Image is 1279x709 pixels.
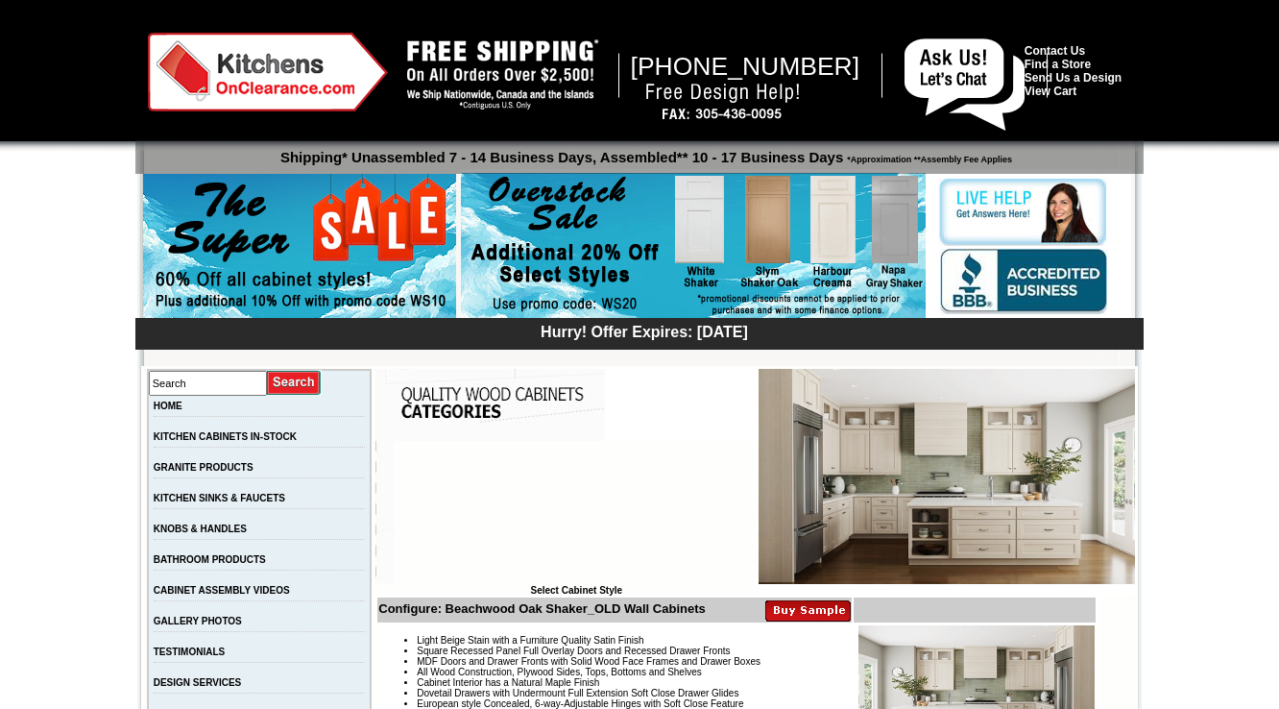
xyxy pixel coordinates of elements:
[154,677,242,688] a: DESIGN SERVICES
[417,667,1094,677] li: All Wood Construction, Plywood Sides, Tops, Bottoms and Shelves
[1025,71,1122,85] a: Send Us a Design
[631,52,860,81] span: [PHONE_NUMBER]
[267,370,322,396] input: Submit
[154,431,297,442] a: KITCHEN CABINETS IN-STOCK
[154,647,225,657] a: TESTIMONIALS
[154,401,182,411] a: HOME
[1025,58,1091,71] a: Find a Store
[417,635,1094,646] li: Light Beige Stain with a Furniture Quality Satin Finish
[154,616,242,626] a: GALLERY PHOTOS
[145,140,1144,165] p: Shipping* Unassembled 7 - 14 Business Days, Assembled** 10 - 17 Business Days
[417,656,1094,667] li: MDF Doors and Drawer Fronts with Solid Wood Face Frames and Drawer Boxes
[154,554,266,565] a: BATHROOM PRODUCTS
[417,677,1094,688] li: Cabinet Interior has a Natural Maple Finish
[417,688,1094,698] li: Dovetail Drawers with Undermount Full Extension Soft Close Drawer Glides
[154,462,253,473] a: GRANITE PRODUCTS
[1025,44,1085,58] a: Contact Us
[148,33,388,111] img: Kitchens on Clearance Logo
[1025,85,1076,98] a: View Cart
[378,601,705,616] b: Configure: Beachwood Oak Shaker_OLD Wall Cabinets
[759,369,1135,584] img: Beachwood Oak Shaker_OLD
[154,585,290,596] a: CABINET ASSEMBLY VIDEOS
[145,321,1144,341] div: Hurry! Offer Expires: [DATE]
[530,585,622,596] b: Select Cabinet Style
[394,441,759,585] iframe: Browser incompatible
[417,646,1094,656] li: Square Recessed Panel Full Overlay Doors and Recessed Drawer Fronts
[417,698,1094,709] li: European style Concealed, 6-way-Adjustable Hinges with Soft Close Feature
[154,524,247,534] a: KNOBS & HANDLES
[843,150,1012,164] span: *Approximation **Assembly Fee Applies
[154,493,285,503] a: KITCHEN SINKS & FAUCETS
